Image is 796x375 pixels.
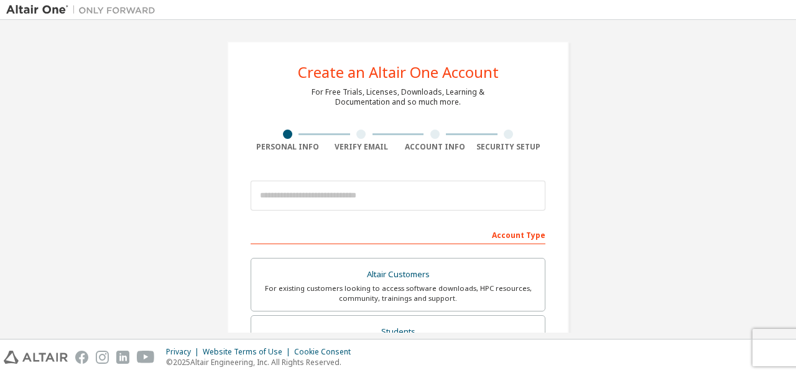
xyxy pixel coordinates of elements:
div: For existing customers looking to access software downloads, HPC resources, community, trainings ... [259,283,537,303]
div: Personal Info [251,142,325,152]
div: Verify Email [325,142,399,152]
div: For Free Trials, Licenses, Downloads, Learning & Documentation and so much more. [312,87,484,107]
img: youtube.svg [137,351,155,364]
div: Students [259,323,537,341]
div: Altair Customers [259,266,537,283]
img: facebook.svg [75,351,88,364]
img: linkedin.svg [116,351,129,364]
div: Privacy [166,347,203,357]
div: Account Type [251,224,545,244]
div: Cookie Consent [294,347,358,357]
div: Account Info [398,142,472,152]
div: Security Setup [472,142,546,152]
img: instagram.svg [96,351,109,364]
p: © 2025 Altair Engineering, Inc. All Rights Reserved. [166,357,358,368]
div: Website Terms of Use [203,347,294,357]
img: Altair One [6,4,162,16]
img: altair_logo.svg [4,351,68,364]
div: Create an Altair One Account [298,65,499,80]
